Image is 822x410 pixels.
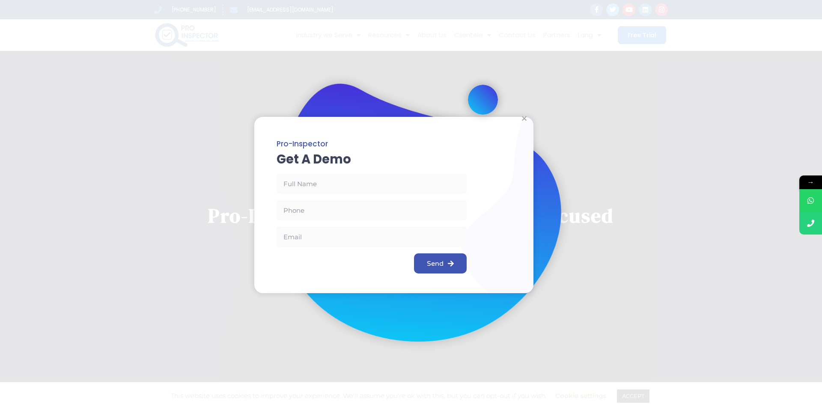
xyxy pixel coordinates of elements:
img: small_c_popup.png [468,85,498,115]
form: New Form [277,174,467,280]
h2: Get a Demo [277,154,467,165]
a: Close [521,115,527,122]
input: Email [277,227,467,247]
h3: Pro-Inspector [277,137,467,151]
span: Send [427,260,444,267]
input: Full Name [277,174,467,194]
button: Send [414,253,467,273]
span: → [799,175,822,189]
input: Only numbers and phone characters (#, -, *, etc) are accepted. [277,200,467,220]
